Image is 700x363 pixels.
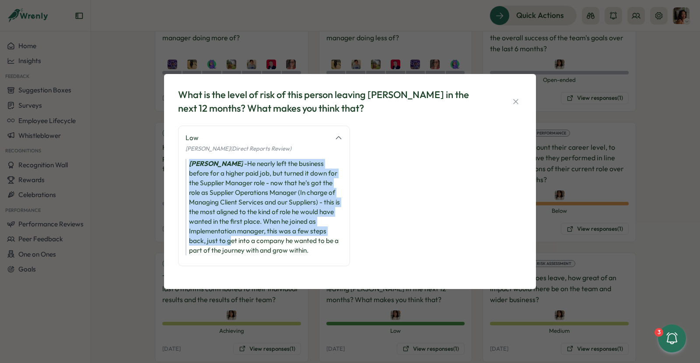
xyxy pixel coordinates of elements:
div: 3 [654,328,663,337]
div: What is the level of risk of this person leaving [PERSON_NAME] in the next 12 months? What makes ... [178,88,489,115]
div: - He nearly left the business before for a higher paid job, but turned it down for the Supplier M... [185,159,343,255]
i: [PERSON_NAME] [189,159,243,168]
span: [PERSON_NAME] (Direct Reports Review) [185,145,291,152]
div: Low [185,133,329,143]
button: 3 [658,324,686,352]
